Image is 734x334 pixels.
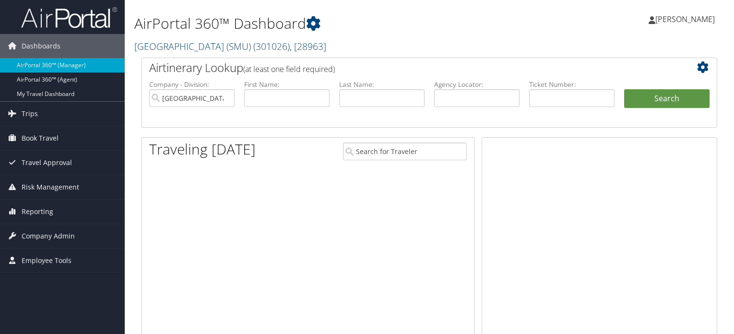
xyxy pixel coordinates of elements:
[244,80,330,89] label: First Name:
[134,40,326,53] a: [GEOGRAPHIC_DATA] (SMU)
[22,102,38,126] span: Trips
[149,60,662,76] h2: Airtinerary Lookup
[434,80,520,89] label: Agency Locator:
[343,143,467,160] input: Search for Traveler
[339,80,425,89] label: Last Name:
[149,80,235,89] label: Company - Division:
[243,64,335,74] span: (at least one field required)
[22,126,59,150] span: Book Travel
[21,6,117,29] img: airportal-logo.png
[22,224,75,248] span: Company Admin
[22,151,72,175] span: Travel Approval
[649,5,724,34] a: [PERSON_NAME]
[22,200,53,224] span: Reporting
[22,34,60,58] span: Dashboards
[655,14,715,24] span: [PERSON_NAME]
[529,80,615,89] label: Ticket Number:
[290,40,326,53] span: , [ 28963 ]
[624,89,710,108] button: Search
[149,139,256,159] h1: Traveling [DATE]
[253,40,290,53] span: ( 301026 )
[134,13,528,34] h1: AirPortal 360™ Dashboard
[22,175,79,199] span: Risk Management
[22,249,71,273] span: Employee Tools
